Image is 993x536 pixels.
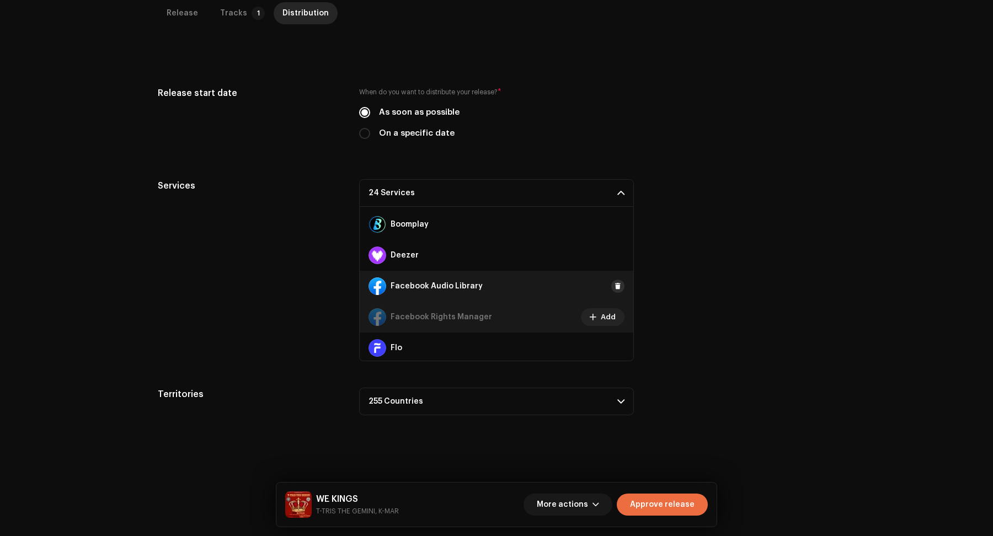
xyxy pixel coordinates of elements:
p-accordion-content: 24 Services [359,207,634,361]
small: When do you want to distribute your release? [359,87,498,98]
p-accordion-header: 255 Countries [359,388,634,415]
h5: Services [158,179,341,192]
small: WE KINGS [316,506,399,517]
strong: Boomplay [391,220,429,229]
span: Add [601,306,616,328]
label: On a specific date [379,127,455,140]
strong: Facebook Audio Library [391,282,483,291]
strong: Flo [391,344,402,352]
h5: Release start date [158,87,341,100]
button: More actions [524,494,612,516]
h5: WE KINGS [316,492,399,506]
img: d447adff-f719-4d70-a911-9e6d04620492 [285,491,312,518]
strong: Deezer [391,251,419,260]
label: As soon as possible [379,106,460,119]
p-accordion-header: 24 Services [359,179,634,207]
strong: Facebook Rights Manager [391,313,492,321]
h5: Territories [158,388,341,401]
button: Approve release [617,494,708,516]
span: More actions [537,494,588,516]
span: Approve release [630,494,695,516]
button: Add [581,308,624,326]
